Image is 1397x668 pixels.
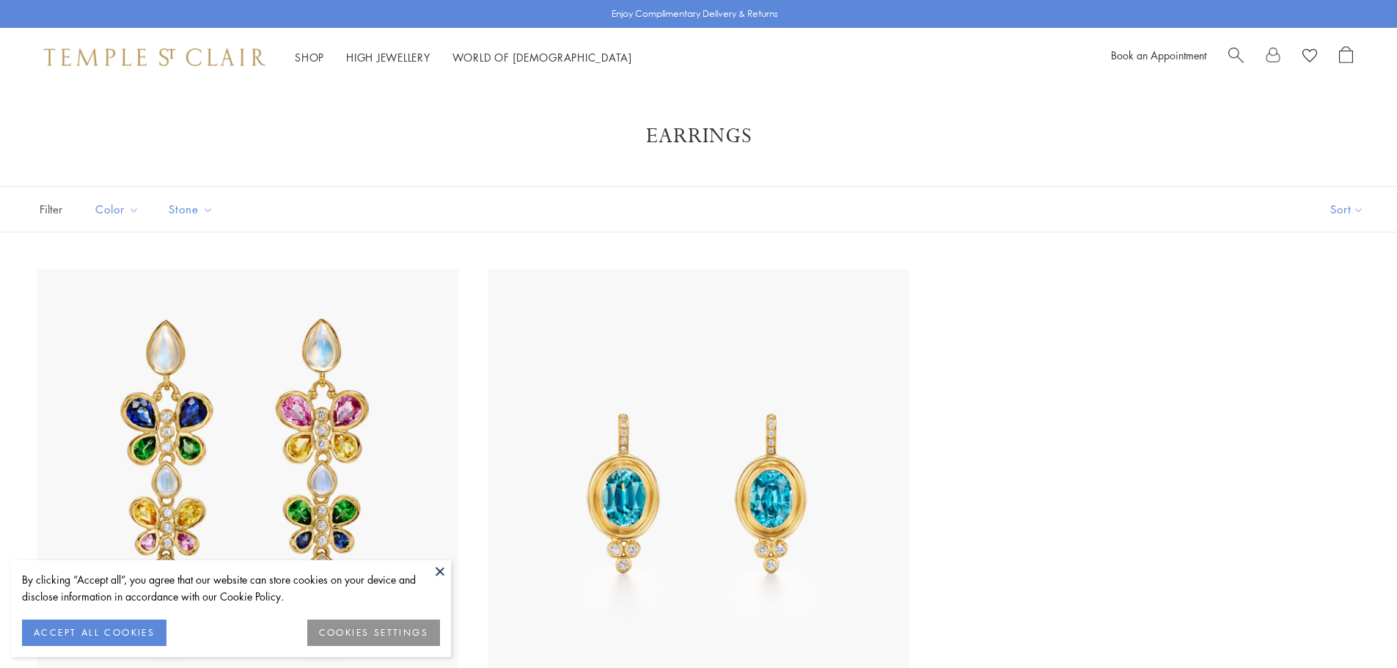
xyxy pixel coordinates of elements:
button: Stone [158,193,224,226]
a: Open Shopping Bag [1339,46,1353,68]
span: Color [88,200,150,219]
button: COOKIES SETTINGS [307,620,440,646]
a: Book an Appointment [1111,48,1206,62]
p: Enjoy Complimentary Delivery & Returns [612,7,778,21]
img: Temple St. Clair [44,48,265,66]
a: View Wishlist [1302,46,1317,68]
button: Show sort by [1297,187,1397,232]
h1: Earrings [59,123,1338,150]
button: Color [84,193,150,226]
button: ACCEPT ALL COOKIES [22,620,166,646]
span: Stone [161,200,224,219]
nav: Main navigation [295,48,632,67]
a: Search [1228,46,1244,68]
a: World of [DEMOGRAPHIC_DATA]World of [DEMOGRAPHIC_DATA] [452,50,632,65]
a: ShopShop [295,50,324,65]
iframe: Gorgias live chat messenger [1324,599,1382,653]
a: High JewelleryHigh Jewellery [346,50,430,65]
div: By clicking “Accept all”, you agree that our website can store cookies on your device and disclos... [22,571,440,605]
